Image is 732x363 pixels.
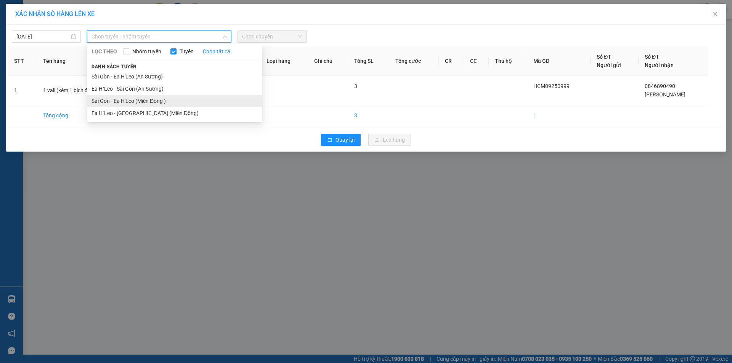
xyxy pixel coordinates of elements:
[321,134,361,146] button: rollbackQuay lại
[327,137,332,143] span: rollback
[87,70,262,83] li: Sài Gòn - Ea H'Leo (An Sương)
[87,95,262,107] li: Sài Gòn - Ea H'Leo (Miền Đông )
[597,62,621,68] span: Người gửi
[645,83,675,89] span: 0846890490
[489,46,527,76] th: Thu hộ
[308,46,348,76] th: Ghi chú
[389,46,439,76] th: Tổng cước
[464,46,489,76] th: CC
[87,63,141,70] span: Danh sách tuyến
[645,62,674,68] span: Người nhận
[91,31,227,42] span: Chọn tuyến - nhóm tuyến
[87,83,262,95] li: Ea H`Leo - Sài Gòn (An Sương)
[533,83,570,89] span: HCM09250999
[354,83,357,89] span: 3
[439,46,464,76] th: CR
[527,105,591,126] td: 1
[15,10,95,18] span: XÁC NHẬN SỐ HÀNG LÊN XE
[705,4,726,25] button: Close
[37,76,205,105] td: 1 vali (kèm 1 bịch đen nhỏ) +1 balo + 1 thùng giấy
[260,46,308,76] th: Loại hàng
[37,105,205,126] td: Tổng cộng
[87,107,262,119] li: Ea H`Leo - [GEOGRAPHIC_DATA] (Miền Đông)
[8,76,37,105] td: 1
[129,47,164,56] span: Nhóm tuyến
[177,47,197,56] span: Tuyến
[527,46,591,76] th: Mã GD
[645,54,659,60] span: Số ĐT
[91,47,117,56] span: LỌC THEO
[597,54,611,60] span: Số ĐT
[242,31,302,42] span: Chọn chuyến
[348,46,390,76] th: Tổng SL
[348,105,390,126] td: 3
[16,32,69,41] input: 28/09/2025
[8,46,37,76] th: STT
[712,11,718,17] span: close
[335,136,355,144] span: Quay lại
[37,46,205,76] th: Tên hàng
[223,34,227,39] span: down
[203,47,230,56] a: Chọn tất cả
[645,91,685,98] span: [PERSON_NAME]
[368,134,411,146] button: uploadLên hàng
